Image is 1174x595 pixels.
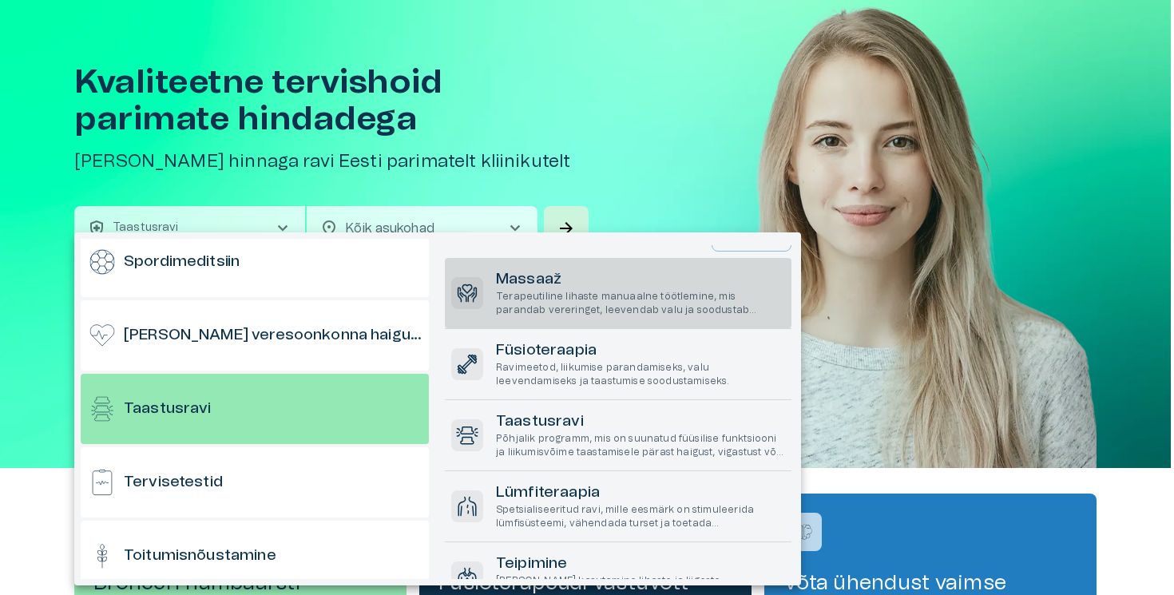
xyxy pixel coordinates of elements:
h6: Massaaž [496,269,785,291]
p: Põhjalik programm, mis on suunatud füüsilise funktsiooni ja liikumisvõime taastamisele pärast hai... [496,432,785,459]
h6: [PERSON_NAME] veresoonkonna haigused [124,325,422,347]
h6: Spordimeditsiin [124,252,240,273]
h6: Tervisetestid [124,472,223,494]
h6: Taastusravi [124,399,212,420]
p: Ravimeetod, liikumise parandamiseks, valu leevendamiseks ja taastumise soodustamiseks. [496,361,785,388]
p: Terapeutiline lihaste manuaalne töötlemine, mis parandab vereringet, leevendab valu ja soodustab ... [496,290,785,317]
h6: Taastusravi [496,411,785,433]
p: Spetsialiseeritud ravi, mille eesmärk on stimuleerida lümfisüsteemi, vähendada turset ja toetada ... [496,503,785,530]
h6: Teipimine [496,553,785,575]
h6: Lümfiteraapia [496,482,785,504]
h6: Toitumisnõustamine [124,545,276,567]
h6: Füsioteraapia [496,340,785,362]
